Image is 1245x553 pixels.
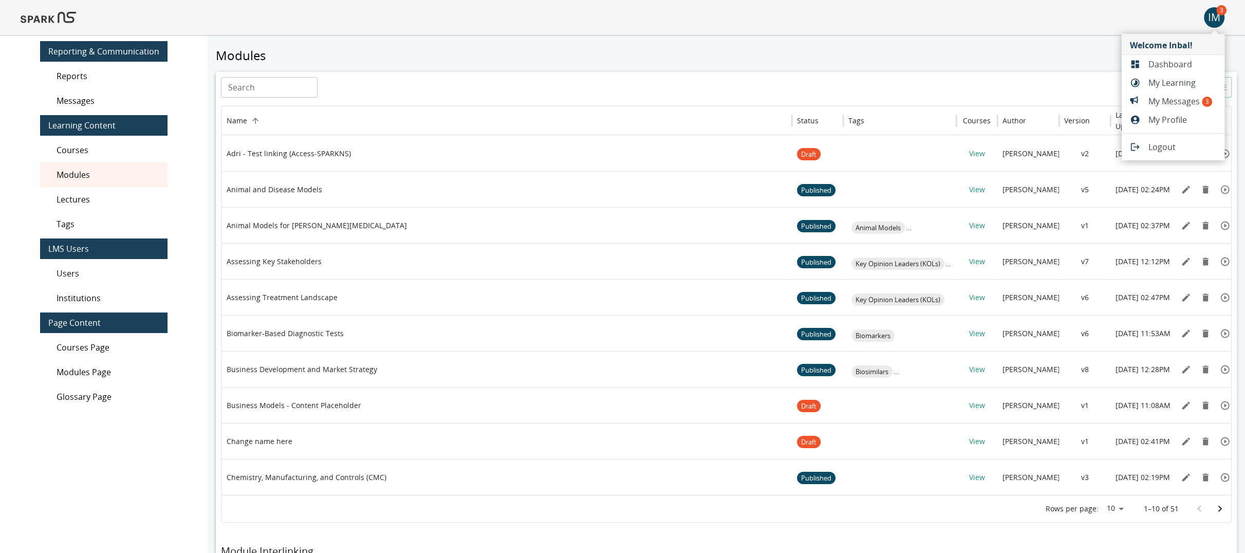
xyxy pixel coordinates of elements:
span: My Messages [1148,95,1216,107]
span: Logout [1148,141,1216,153]
span: My Learning [1148,77,1216,89]
span: My Profile [1148,114,1216,126]
span: Dashboard [1148,58,1216,70]
li: Welcome Inbal! [1122,34,1224,55]
span: 3 [1202,97,1212,107]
